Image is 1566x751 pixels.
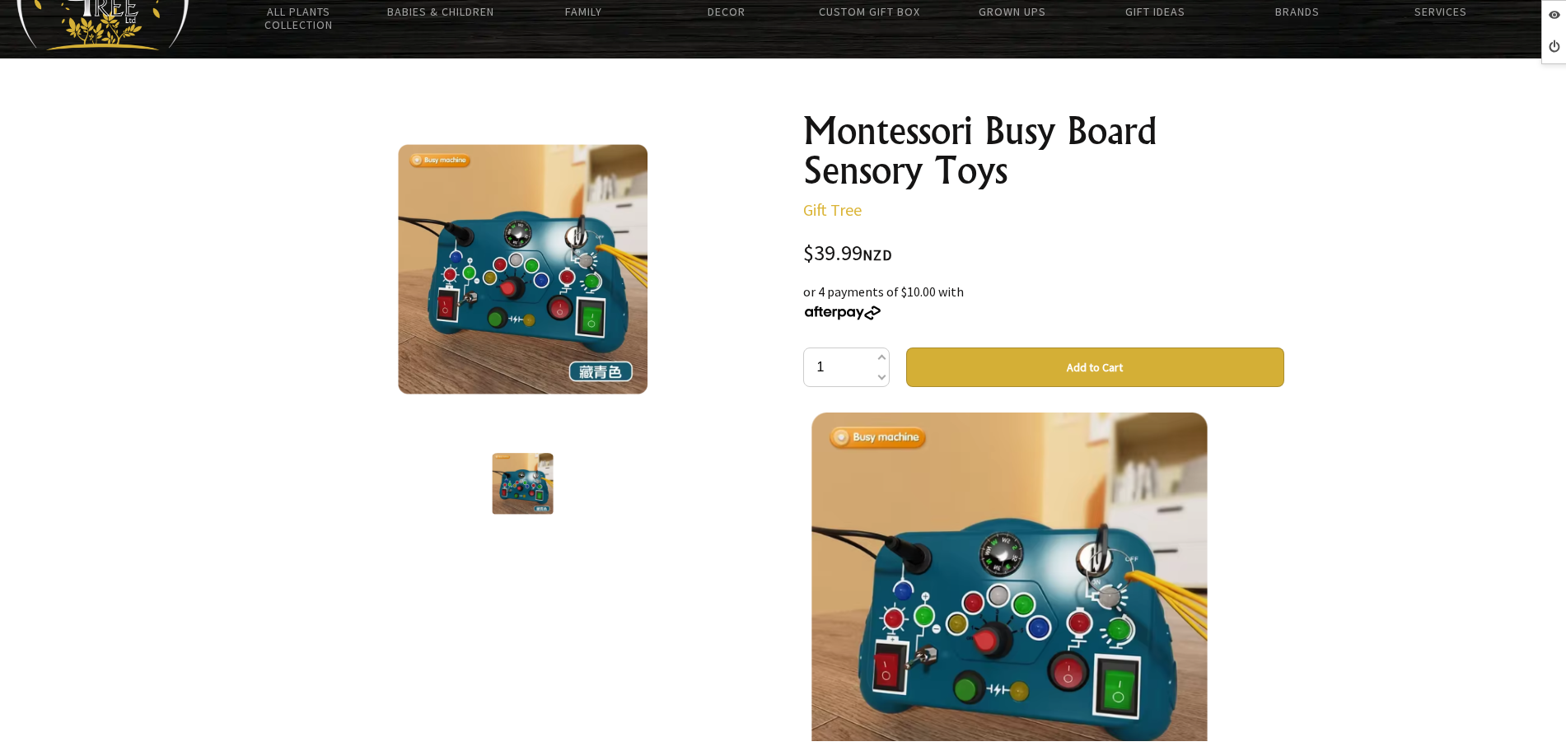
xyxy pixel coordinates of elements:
h1: Montessori Busy Board Sensory Toys [803,111,1284,190]
img: Montessori Busy Board Sensory Toys [393,144,652,399]
a: Gift Tree [803,199,862,220]
img: Montessori Busy Board Sensory Toys [491,453,554,515]
button: Add to Cart [906,348,1284,387]
div: or 4 payments of $10.00 with [803,282,1284,321]
img: Afterpay [803,306,882,320]
span: NZD [862,245,892,264]
div: $39.99 [803,243,1284,265]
